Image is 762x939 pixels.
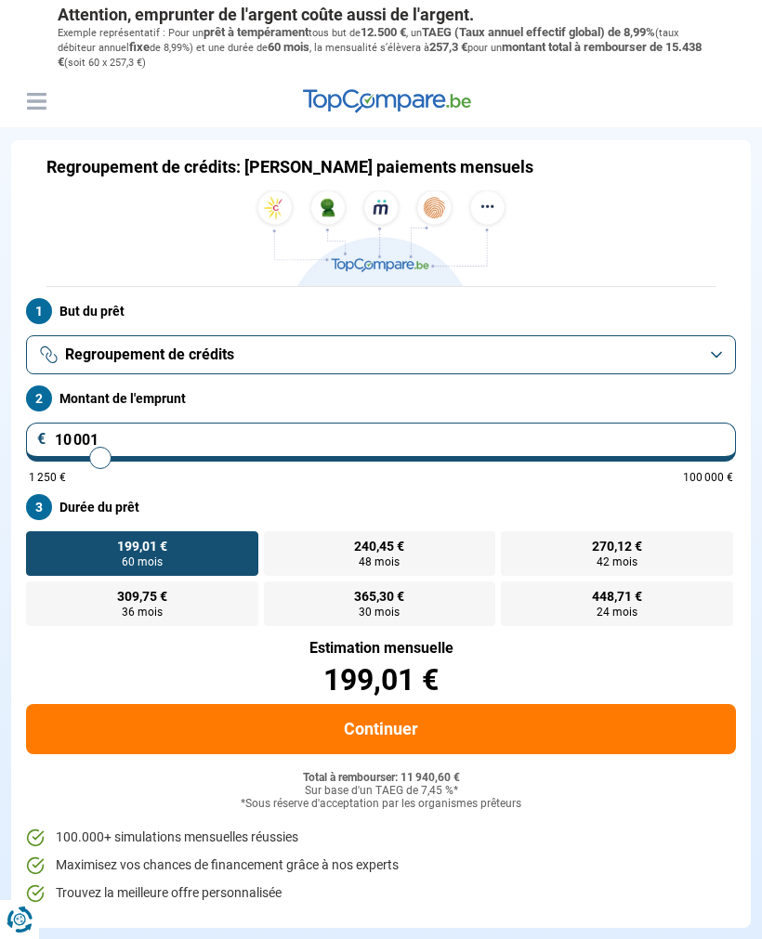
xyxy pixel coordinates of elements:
p: Attention, emprunter de l'argent coûte aussi de l'argent. [58,5,704,25]
span: 30 mois [359,606,400,618]
span: 60 mois [268,40,309,54]
span: 257,3 € [429,40,467,54]
button: Menu [22,87,50,115]
span: 448,71 € [592,590,642,603]
li: Trouvez la meilleure offre personnalisée [26,884,736,903]
span: fixe [129,40,150,54]
div: Estimation mensuelle [26,641,736,656]
p: Exemple représentatif : Pour un tous but de , un (taux débiteur annuel de 8,99%) et une durée de ... [58,25,704,71]
span: € [37,432,46,447]
label: Durée du prêt [26,494,736,520]
h1: Regroupement de crédits: [PERSON_NAME] paiements mensuels [46,157,533,177]
span: 60 mois [122,556,163,567]
span: 1 250 € [29,472,66,483]
button: Continuer [26,704,736,754]
div: 199,01 € [26,665,736,695]
li: 100.000+ simulations mensuelles réussies [26,828,736,847]
span: 100 000 € [683,472,733,483]
label: Montant de l'emprunt [26,385,736,411]
span: 309,75 € [117,590,167,603]
span: 48 mois [359,556,400,567]
button: Regroupement de crédits [26,335,736,374]
div: Total à rembourser: 11 940,60 € [26,772,736,785]
span: 240,45 € [354,540,404,553]
img: TopCompare [303,89,471,113]
span: 365,30 € [354,590,404,603]
div: *Sous réserve d'acceptation par les organismes prêteurs [26,798,736,811]
label: But du prêt [26,298,736,324]
span: 24 mois [597,606,637,618]
span: 199,01 € [117,540,167,553]
span: 36 mois [122,606,163,618]
span: Regroupement de crédits [65,345,234,365]
img: TopCompare.be [251,190,511,286]
span: prêt à tempérament [204,25,309,39]
span: 270,12 € [592,540,642,553]
li: Maximisez vos chances de financement grâce à nos experts [26,856,736,875]
span: 42 mois [597,556,637,567]
span: montant total à rembourser de 15.438 € [58,40,702,69]
div: Sur base d'un TAEG de 7,45 %* [26,785,736,798]
span: TAEG (Taux annuel effectif global) de 8,99% [422,25,655,39]
span: 12.500 € [361,25,406,39]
